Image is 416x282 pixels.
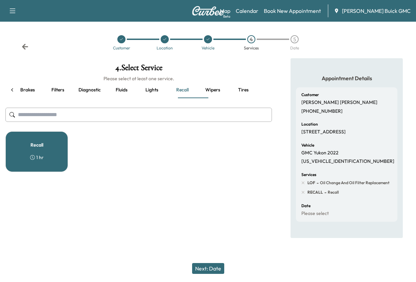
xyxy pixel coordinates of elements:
h6: Customer [301,93,319,97]
div: 1 hr [30,154,44,161]
button: Tires [228,82,258,98]
h6: Services [301,173,316,177]
div: Back [22,43,28,50]
span: - [323,189,326,196]
div: Location [157,46,173,50]
h5: Appointment Details [296,74,397,82]
button: Diagnostic [73,82,106,98]
a: MapBeta [220,7,230,15]
p: GMC Yukon 2022 [301,150,339,156]
div: 5 [291,35,299,43]
button: Brakes [12,82,43,98]
h1: 4 . Select Service [5,64,272,75]
h6: Vehicle [301,143,314,147]
h5: Recall [30,143,43,147]
img: Curbee Logo [192,6,224,16]
div: Services [244,46,259,50]
p: Please select [301,211,329,217]
button: Recall [167,82,198,98]
button: Lights [137,82,167,98]
button: Fluids [106,82,137,98]
button: Next: Date [192,263,224,274]
span: RECALL [307,190,323,195]
p: [US_VEHICLE_IDENTIFICATION_NUMBER] [301,158,394,165]
h6: Please select at least one service. [5,75,272,82]
button: Wipers [198,82,228,98]
h6: Date [301,204,310,208]
div: Customer [113,46,130,50]
span: Recall [326,190,339,195]
a: Book New Appointment [264,7,321,15]
p: [PHONE_NUMBER] [301,108,343,114]
span: [PERSON_NAME] Buick GMC [342,7,411,15]
a: Calendar [236,7,258,15]
p: [STREET_ADDRESS] [301,129,346,135]
div: 4 [247,35,255,43]
p: [PERSON_NAME] [PERSON_NAME] [301,100,377,106]
button: Filters [43,82,73,98]
h6: Location [301,122,318,126]
span: - [315,179,319,186]
div: Beta [223,14,230,19]
div: Date [290,46,299,50]
span: LOF [307,180,315,186]
div: Vehicle [202,46,214,50]
span: Oil Change and Oil Filter Replacement [319,180,390,186]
